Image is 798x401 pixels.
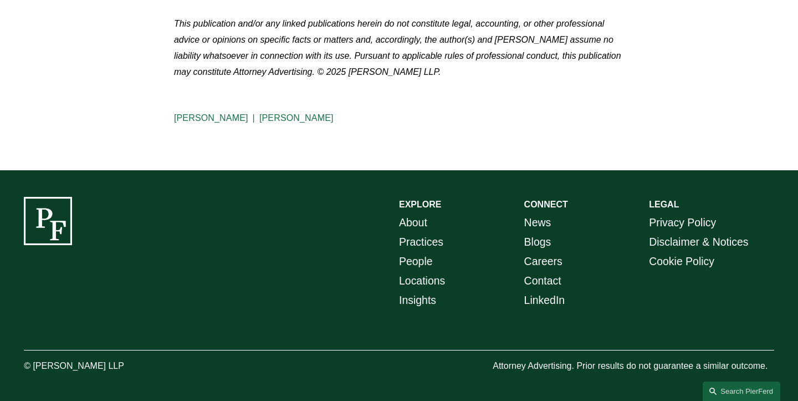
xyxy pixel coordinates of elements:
[174,19,623,76] em: This publication and/or any linked publications herein do not constitute legal, accounting, or ot...
[399,271,445,291] a: Locations
[174,113,248,123] a: [PERSON_NAME]
[399,213,427,232] a: About
[524,291,565,310] a: LinkedIn
[24,358,180,374] p: © [PERSON_NAME] LLP
[703,382,780,401] a: Search this site
[399,252,433,271] a: People
[399,200,441,209] strong: EXPLORE
[399,232,443,252] a: Practices
[524,232,551,252] a: Blogs
[259,113,334,123] a: [PERSON_NAME]
[649,252,714,271] a: Cookie Policy
[649,232,748,252] a: Disclaimer & Notices
[524,271,561,291] a: Contact
[493,358,774,374] p: Attorney Advertising. Prior results do not guarantee a similar outcome.
[524,252,562,271] a: Careers
[649,213,716,232] a: Privacy Policy
[524,213,551,232] a: News
[399,291,436,310] a: Insights
[524,200,568,209] strong: CONNECT
[649,200,679,209] strong: LEGAL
